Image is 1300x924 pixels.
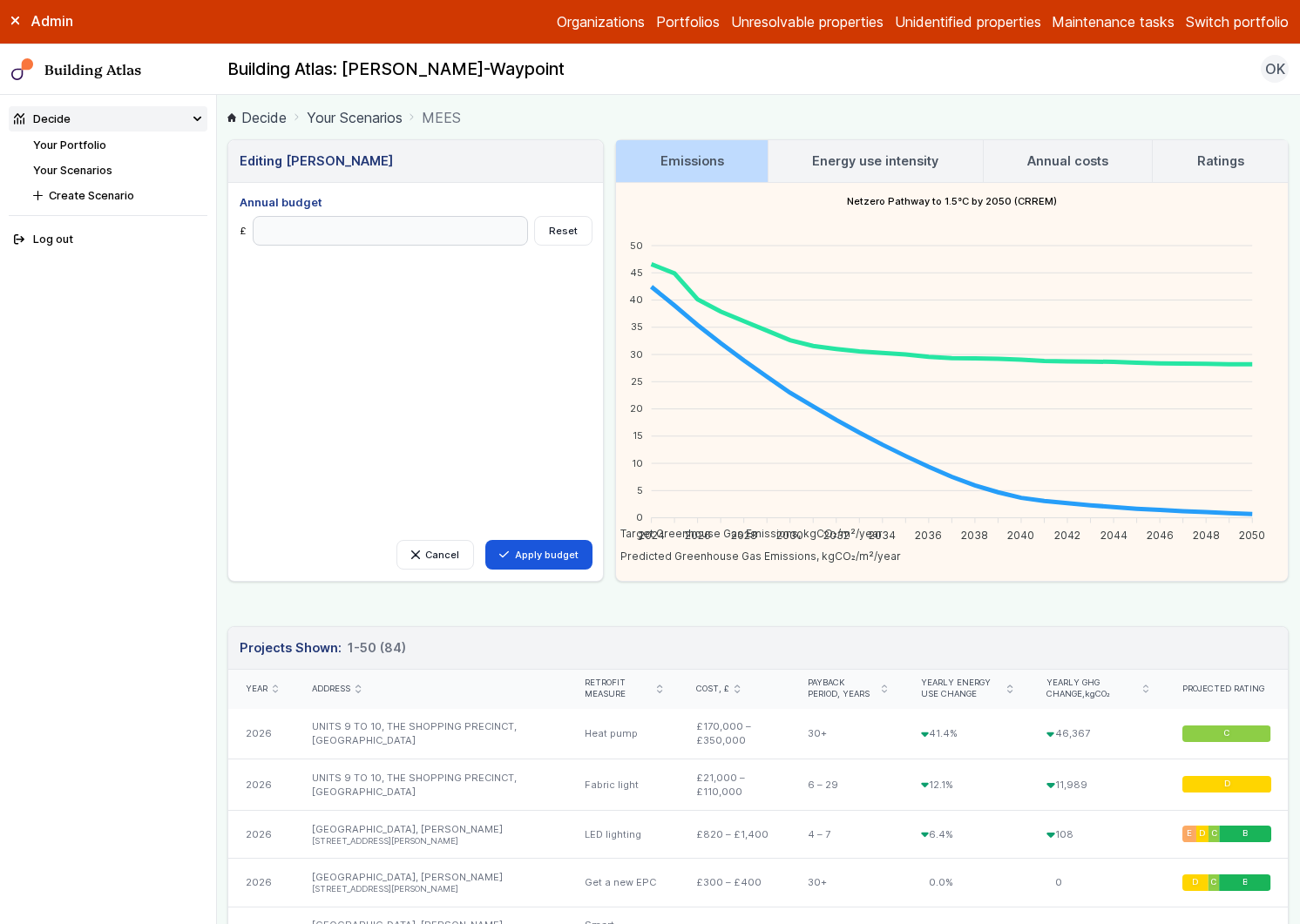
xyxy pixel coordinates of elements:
div: 2026 [228,759,295,811]
tspan: 2036 [916,528,943,541]
div: Projected rating [1182,684,1271,695]
a: UNITS 9 TO 10, THE SHOPPING PRECINCT, [GEOGRAPHIC_DATA] [312,720,517,746]
div: 108 [1030,810,1166,858]
div: LED lighting [568,810,680,858]
button: Apply budget [485,540,592,570]
a: Your Scenarios [33,164,112,177]
div: Fabric light [568,759,680,811]
h4: Netzero Pathway to 1.5°C by 2050 (CRREM) [616,183,1288,219]
button: Create Scenario [28,183,207,208]
tspan: 2030 [776,528,803,541]
span: £ [240,224,247,238]
h3: Projects Shown: [240,638,405,658]
div: £21,000 – £110,000 [680,759,791,811]
a: UNITS 9 TO 10, THE SHOPPING PRECINCT, [GEOGRAPHIC_DATA] [312,772,517,798]
span: D [1223,779,1229,791]
a: Portfolios [656,11,720,32]
tspan: 25 [631,375,643,388]
a: Ratings [1153,140,1288,182]
span: Yearly energy use change [921,678,1002,700]
h3: Annual costs [1027,152,1108,171]
span: OK [1265,58,1285,79]
button: Reset [534,216,592,246]
div: 12.1% [904,759,1029,811]
span: Payback period, years [808,678,876,700]
span: C [1210,877,1216,888]
span: Predicted Greenhouse Gas Emissions, kgCO₂/m²/year [607,550,901,563]
h3: Editing [PERSON_NAME] [240,152,393,171]
span: C [1210,829,1216,840]
li: [STREET_ADDRESS][PERSON_NAME] [312,836,552,847]
span: Address [312,684,350,695]
a: [GEOGRAPHIC_DATA], [PERSON_NAME] [STREET_ADDRESS][PERSON_NAME] [312,871,552,895]
span: Target Greenhouse Gas Emissions, kgCO₂/m²/year [607,527,883,540]
a: Energy use intensity [768,140,983,182]
span: Yearly GHG change, [1046,678,1137,700]
tspan: 30 [630,347,643,360]
h3: Energy use intensity [812,152,938,171]
img: main-0bbd2752.svg [11,58,34,81]
div: 30+ [791,859,904,907]
tspan: 2028 [731,528,757,541]
div: 4 – 7 [791,810,904,858]
div: 6.4% [904,810,1029,858]
div: 2026 [228,859,295,907]
button: Switch portfolio [1186,11,1289,32]
div: 11,989 [1030,759,1166,811]
tspan: 2048 [1193,528,1220,541]
span: Retrofit measure [585,678,652,700]
tspan: 15 [633,429,643,442]
tspan: 5 [637,484,643,496]
button: OK [1261,55,1289,83]
h2: Building Atlas: [PERSON_NAME]-Waypoint [227,58,565,81]
div: 2026 [228,709,295,759]
div: 41.4% [904,709,1029,759]
a: Unresolvable properties [731,11,884,32]
span: MEES [422,107,461,128]
div: 46,367 [1030,709,1166,759]
a: Maintenance tasks [1052,11,1175,32]
span: C [1223,728,1229,739]
a: Your Portfolio [33,138,106,152]
tspan: 0 [636,511,643,523]
span: Year [246,684,267,695]
h3: Emissions [660,152,724,171]
span: E [1187,829,1192,840]
div: 30+ [791,709,904,759]
div: £170,000 – £350,000 [680,709,791,759]
tspan: 50 [630,239,643,251]
tspan: 40 [629,293,643,306]
tspan: 2032 [823,528,850,541]
tspan: 35 [631,320,643,333]
div: £820 – £1,400 [680,810,791,858]
li: [STREET_ADDRESS][PERSON_NAME] [312,884,552,895]
tspan: 2042 [1054,528,1080,541]
div: Decide [14,111,71,127]
div: £300 – £400 [680,859,791,907]
tspan: 2024 [639,528,665,541]
summary: Decide [9,106,207,132]
div: Get a new EPC [568,859,680,907]
span: B [1242,877,1248,888]
a: Cancel [396,540,474,570]
button: Log out [9,227,207,253]
a: Decide [227,107,287,128]
span: B [1242,829,1248,840]
tspan: 45 [630,266,643,278]
div: 0 [1030,859,1166,907]
tspan: 2034 [870,528,897,541]
div: 6 – 29 [791,759,904,811]
h3: Ratings [1197,152,1244,171]
a: Annual costs [984,140,1153,182]
a: Organizations [557,11,645,32]
label: Annual budget [240,194,592,211]
span: kgCO₂ [1085,689,1110,698]
a: Unidentified properties [895,11,1041,32]
tspan: 2044 [1100,528,1127,541]
div: 0.0% [904,859,1029,907]
a: Your Scenarios [307,107,403,128]
tspan: 2046 [1147,528,1174,541]
tspan: 10 [632,456,643,469]
tspan: 2026 [685,528,711,541]
a: Emissions [616,140,768,182]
